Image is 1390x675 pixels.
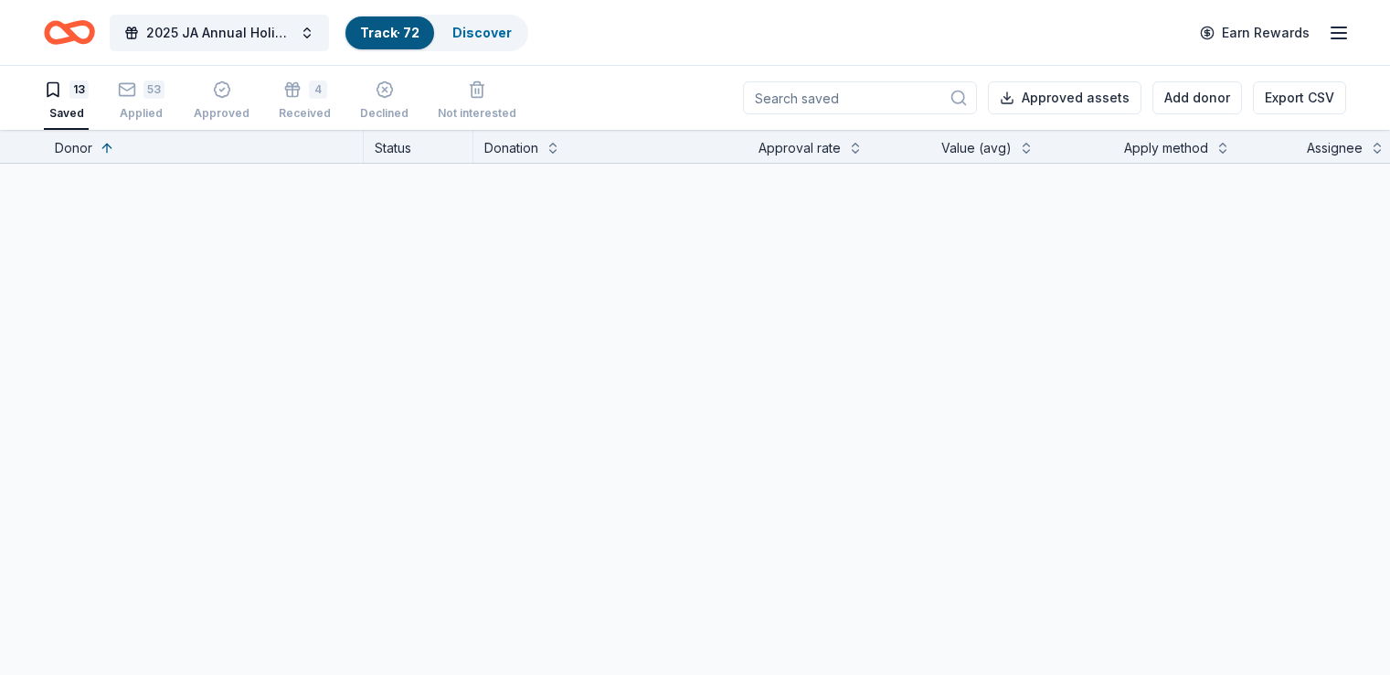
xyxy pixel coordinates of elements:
button: 4Received [279,73,331,130]
div: 53 [143,80,164,99]
button: Add donor [1152,81,1242,114]
input: Search saved [743,81,977,114]
div: Received [279,106,331,121]
div: Assignee [1307,137,1363,159]
button: 13Saved [44,73,89,130]
button: Approved assets [988,81,1141,114]
div: Approval rate [759,137,841,159]
a: Home [44,11,95,54]
button: 53Applied [118,73,164,130]
div: Donor [55,137,92,159]
button: 2025 JA Annual Holiday Auction [110,15,329,51]
button: Approved [194,73,249,130]
div: Donation [484,137,538,159]
a: Earn Rewards [1189,16,1321,49]
div: Apply method [1124,137,1208,159]
div: Approved [194,106,249,121]
a: Discover [452,25,512,40]
div: Saved [44,106,89,121]
div: Not interested [438,106,516,121]
div: Applied [118,106,164,121]
div: Declined [360,106,409,121]
a: Track· 72 [360,25,419,40]
div: Value (avg) [941,137,1012,159]
button: Declined [360,73,409,130]
span: 2025 JA Annual Holiday Auction [146,22,292,44]
button: Track· 72Discover [344,15,528,51]
div: 4 [309,80,327,99]
div: Status [364,130,473,163]
div: 13 [69,80,89,99]
button: Not interested [438,73,516,130]
button: Export CSV [1253,81,1346,114]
